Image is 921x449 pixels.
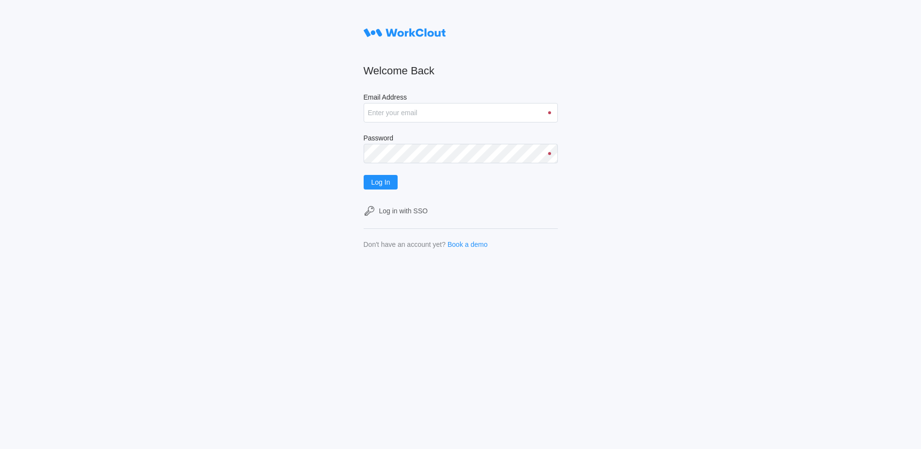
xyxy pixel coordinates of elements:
[379,207,428,215] div: Log in with SSO
[364,134,558,144] label: Password
[364,241,446,248] div: Don't have an account yet?
[364,93,558,103] label: Email Address
[364,205,558,217] a: Log in with SSO
[371,179,390,186] span: Log In
[448,241,488,248] a: Book a demo
[364,103,558,122] input: Enter your email
[364,64,558,78] h2: Welcome Back
[364,175,398,190] button: Log In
